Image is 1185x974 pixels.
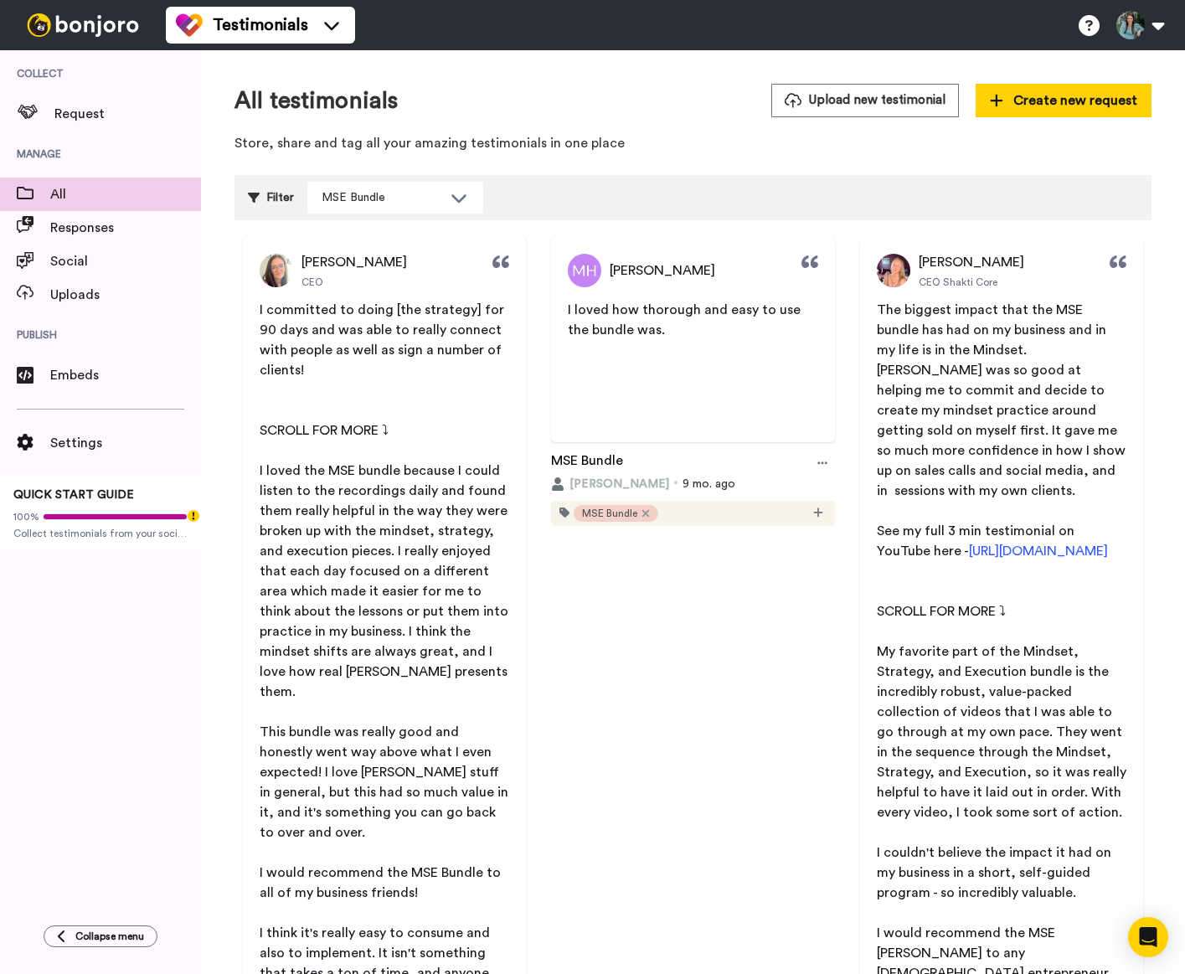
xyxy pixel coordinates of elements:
button: [PERSON_NAME] [551,476,669,492]
span: Settings [50,433,201,453]
span: See my full 3 min testimonial on YouTube here - [877,524,1078,558]
span: I couldn't believe the impact it had on my business in a short, self-guided program - so incredib... [877,846,1115,899]
span: [PERSON_NAME] [919,252,1024,272]
span: All [50,184,201,204]
span: [PERSON_NAME] [610,260,715,281]
span: [PERSON_NAME] [569,476,669,492]
img: tm-color.svg [176,12,203,39]
span: Create new request [990,90,1137,111]
span: This bundle was really good and honestly went way above what I even expected! I love [PERSON_NAME... [260,725,512,839]
span: I loved how thorough and easy to use the bundle was. [568,303,804,337]
span: Request [54,104,201,124]
div: Filter [248,182,294,214]
span: I committed to doing [the strategy] for 90 days and was able to really connect with people as wel... [260,303,507,377]
div: MSE Bundle [322,189,442,206]
div: 9 mo. ago [551,476,834,492]
a: [URL][DOMAIN_NAME] [969,544,1108,558]
img: bj-logo-header-white.svg [20,13,146,37]
a: MSE Bundle [551,451,623,476]
span: 100% [13,510,39,523]
h1: All testimonials [234,88,398,114]
span: SCROLL FOR MORE ⤵ [260,424,389,437]
span: [PERSON_NAME] [301,252,407,272]
span: Collect testimonials from your socials [13,527,188,540]
img: Profile Picture [568,254,601,287]
div: Tooltip anchor [186,508,201,523]
img: Profile Picture [260,254,293,287]
span: SCROLL FOR MORE ⤵ [877,605,1006,618]
div: Open Intercom Messenger [1128,917,1168,957]
span: I loved the MSE bundle because I could listen to the recordings daily and found them really helpf... [260,464,512,698]
button: Upload new testimonial [771,84,959,116]
span: Responses [50,218,201,238]
span: My favorite part of the Mindset, Strategy, and Execution bundle is the incredibly robust, value-p... [877,645,1130,819]
span: CEO Shakti Core [919,276,997,289]
button: Create new request [976,84,1152,117]
span: Collapse menu [75,930,144,943]
span: Embeds [50,365,201,385]
span: MSE Bundle [582,507,637,520]
img: Profile Picture [877,254,910,287]
span: The biggest impact that the MSE bundle has had on my business and in my life is in the Mindset. [... [877,303,1129,497]
span: Social [50,251,201,271]
span: I would recommend the MSE Bundle to all of my business friends! [260,866,504,899]
span: QUICK START GUIDE [13,489,134,501]
p: Store, share and tag all your amazing testimonials in one place [234,134,1152,153]
span: Uploads [50,285,201,305]
button: Collapse menu [44,925,157,947]
span: CEO [301,276,323,289]
span: Testimonials [213,13,308,37]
